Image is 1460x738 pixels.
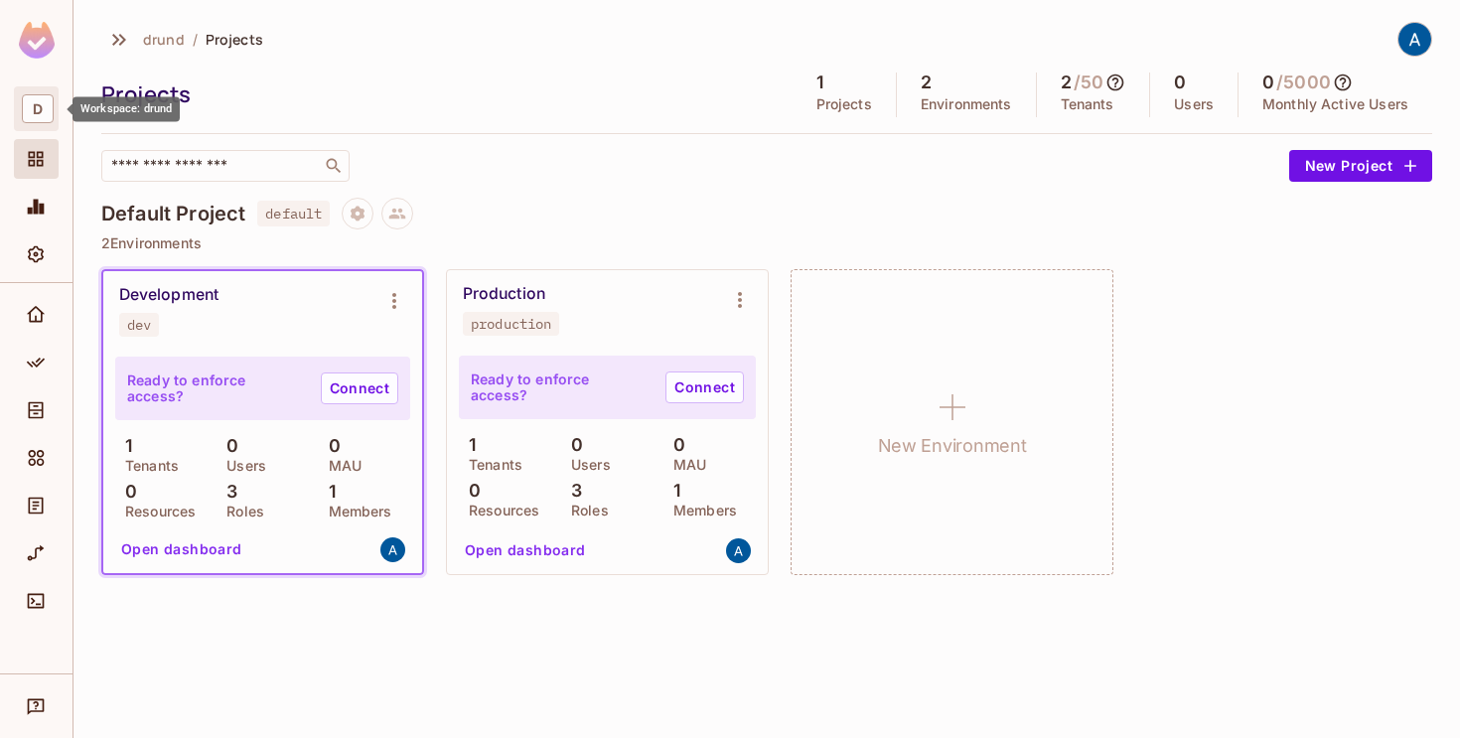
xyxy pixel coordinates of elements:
li: / [193,30,198,49]
p: 1 [319,482,336,502]
p: Projects [816,96,872,112]
div: Monitoring [14,187,59,226]
p: 0 [561,435,583,455]
p: Monthly Active Users [1262,96,1408,112]
div: Audit Log [14,486,59,525]
p: 3 [561,481,582,501]
h5: 2 [921,73,932,92]
p: Tenants [1061,96,1114,112]
p: 0 [217,436,238,456]
h5: 0 [1262,73,1274,92]
button: Environment settings [374,281,414,321]
div: Production [463,284,545,304]
button: New Project [1289,150,1432,182]
img: andrewreeves@drund.com [726,538,751,563]
span: Project settings [342,208,373,226]
p: Environments [921,96,1012,112]
button: Open dashboard [457,534,594,566]
div: Projects [101,79,783,109]
p: 0 [319,436,341,456]
p: Members [663,503,737,518]
span: D [22,94,54,123]
button: Open dashboard [113,533,250,565]
p: Tenants [115,458,179,474]
p: Resources [115,504,196,519]
h1: New Environment [878,431,1027,461]
span: default [257,201,330,226]
p: MAU [319,458,362,474]
div: Connect [14,581,59,621]
h5: 2 [1061,73,1072,92]
div: Settings [14,234,59,274]
p: 0 [663,435,685,455]
p: 1 [663,481,680,501]
a: Connect [665,371,744,403]
img: Andrew Reeves [1398,23,1431,56]
p: Users [217,458,266,474]
div: Home [14,295,59,335]
p: Tenants [459,457,522,473]
img: andrewreeves@drund.com [380,537,405,562]
p: 0 [459,481,481,501]
button: Environment settings [720,280,760,320]
div: Policy [14,343,59,382]
span: Projects [206,30,263,49]
p: Ready to enforce access? [127,372,305,404]
div: dev [127,317,151,333]
div: Projects [14,139,59,179]
h5: / 5000 [1276,73,1331,92]
p: Users [1174,96,1214,112]
p: 1 [459,435,476,455]
p: Ready to enforce access? [471,371,650,403]
div: Development [119,285,219,305]
div: Elements [14,438,59,478]
h5: / 50 [1074,73,1103,92]
h5: 1 [816,73,823,92]
p: 0 [115,482,137,502]
p: 1 [115,436,132,456]
div: Workspace: drund [73,97,180,122]
p: Resources [459,503,539,518]
p: Users [561,457,611,473]
div: Help & Updates [14,686,59,726]
p: 2 Environments [101,235,1432,251]
p: Members [319,504,392,519]
div: URL Mapping [14,533,59,573]
p: MAU [663,457,706,473]
img: SReyMgAAAABJRU5ErkJggg== [19,22,55,59]
p: Roles [561,503,609,518]
a: Connect [321,372,398,404]
h4: Default Project [101,202,245,225]
p: 3 [217,482,237,502]
div: Directory [14,390,59,430]
div: Workspace: drund [14,86,59,131]
p: Roles [217,504,264,519]
h5: 0 [1174,73,1186,92]
div: production [471,316,551,332]
span: drund [143,30,185,49]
